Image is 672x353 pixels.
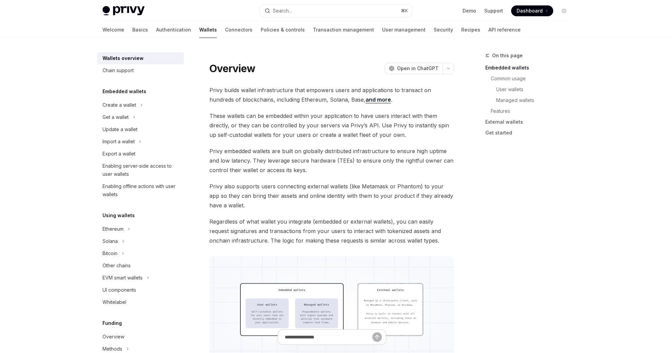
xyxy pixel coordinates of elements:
div: Enabling server-side access to user wallets [102,162,180,178]
span: Privy also supports users connecting external wallets (like Metamask or Phantom) to your app so t... [209,182,454,210]
a: Managed wallets [485,95,575,106]
button: Create a wallet [97,99,184,111]
div: Export a wallet [102,150,135,158]
a: and more [366,96,391,103]
h5: Using wallets [102,211,135,220]
a: Policies & controls [261,22,305,38]
a: Dashboard [511,5,553,16]
div: Chain support [102,66,134,75]
a: Embedded wallets [485,62,575,73]
a: Transaction management [313,22,374,38]
button: Import a wallet [97,136,184,148]
button: Solana [97,235,184,247]
div: Search... [273,7,292,15]
a: Recipes [461,22,480,38]
a: Export a wallet [97,148,184,160]
a: Get started [485,127,575,138]
a: Connectors [225,22,253,38]
h5: Embedded wallets [102,87,146,96]
div: Wallets overview [102,54,144,62]
span: On this page [492,51,523,60]
a: Welcome [102,22,124,38]
a: Enabling server-side access to user wallets [97,160,184,180]
span: Privy builds wallet infrastructure that empowers users and applications to transact on hundreds o... [209,85,454,104]
a: Support [484,7,503,14]
button: Get a wallet [97,111,184,123]
a: Authentication [156,22,191,38]
a: Update a wallet [97,123,184,136]
span: Open in ChatGPT [397,65,438,72]
span: ⌘ K [401,8,408,14]
button: Toggle dark mode [559,5,570,16]
a: Chain support [97,64,184,77]
a: Features [485,106,575,117]
a: Security [434,22,453,38]
span: Dashboard [517,7,543,14]
div: Solana [102,237,118,245]
button: Search...⌘K [260,5,412,17]
div: Ethereum [102,225,124,233]
span: Privy embedded wallets are built on globally distributed infrastructure to ensure high uptime and... [209,146,454,175]
a: User wallets [485,84,575,95]
a: Enabling offline actions with user wallets [97,180,184,201]
div: Enabling offline actions with user wallets [102,182,180,199]
a: Demo [463,7,476,14]
a: API reference [488,22,521,38]
a: Common usage [485,73,575,84]
span: Regardless of what wallet you integrate (embedded or external wallets), you can easily request si... [209,217,454,245]
button: Open in ChatGPT [385,63,443,74]
button: Ethereum [97,223,184,235]
span: These wallets can be embedded within your application to have users interact with them directly, ... [209,111,454,140]
div: Update a wallet [102,125,137,133]
div: Import a wallet [102,138,135,146]
a: Basics [132,22,148,38]
a: User management [382,22,426,38]
button: Bitcoin [97,247,184,259]
a: Wallets overview [97,52,184,64]
div: Get a wallet [102,113,129,121]
a: Wallets [199,22,217,38]
div: Create a wallet [102,101,136,109]
h1: Overview [209,62,255,75]
img: light logo [102,6,145,16]
a: External wallets [485,117,575,127]
div: Bitcoin [102,249,117,257]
